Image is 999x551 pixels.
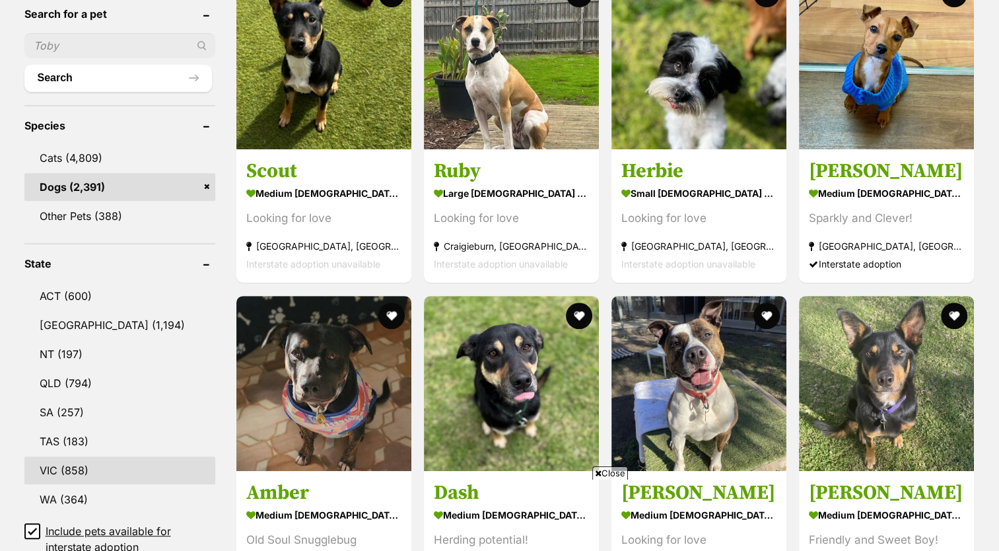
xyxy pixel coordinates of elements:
div: Looking for love [434,210,589,228]
div: Sparkly and Clever! [809,210,964,228]
strong: [GEOGRAPHIC_DATA], [GEOGRAPHIC_DATA] [621,238,776,256]
strong: Craigieburn, [GEOGRAPHIC_DATA] [434,238,589,256]
button: favourite [378,303,405,329]
div: Interstate adoption [809,256,964,274]
a: Ruby large [DEMOGRAPHIC_DATA] Dog Looking for love Craigieburn, [GEOGRAPHIC_DATA] Interstate adop... [424,149,599,283]
img: Dash - Australian Kelpie Dog [424,296,599,471]
strong: medium [DEMOGRAPHIC_DATA] Dog [246,184,401,203]
strong: [GEOGRAPHIC_DATA], [GEOGRAPHIC_DATA] [809,238,964,256]
div: Looking for love [246,210,401,228]
h3: Scout [246,159,401,184]
button: Search [24,65,212,91]
a: Scout medium [DEMOGRAPHIC_DATA] Dog Looking for love [GEOGRAPHIC_DATA], [GEOGRAPHIC_DATA] Interst... [236,149,411,283]
strong: [GEOGRAPHIC_DATA], [GEOGRAPHIC_DATA] [246,238,401,256]
a: QLD (794) [24,369,215,397]
div: Friendly and Sweet Boy! [809,531,964,549]
span: Close [592,466,628,480]
h3: Herbie [621,159,776,184]
strong: medium [DEMOGRAPHIC_DATA] Dog [809,505,964,525]
h3: Ruby [434,159,589,184]
a: WA (364) [24,486,215,513]
a: SA (257) [24,398,215,426]
img: Betty - American Staffordshire Terrier Dog [611,296,786,471]
a: Dogs (2,391) [24,173,215,201]
h3: [PERSON_NAME] [809,480,964,505]
h3: [PERSON_NAME] [809,159,964,184]
img: Amber - Staffordshire Bull Terrier Dog [236,296,411,471]
span: Interstate adoption unavailable [434,259,568,270]
header: Search for a pet [24,8,215,20]
div: Looking for love [621,210,776,228]
iframe: Advertisement [180,485,820,544]
a: ACT (600) [24,282,215,310]
a: Cats (4,809) [24,144,215,172]
span: Interstate adoption unavailable [621,259,755,270]
a: VIC (858) [24,457,215,484]
button: favourite [566,303,592,329]
span: Interstate adoption unavailable [246,259,380,270]
a: Other Pets (388) [24,202,215,230]
strong: medium [DEMOGRAPHIC_DATA] Dog [809,184,964,203]
a: [GEOGRAPHIC_DATA] (1,194) [24,311,215,339]
button: favourite [753,303,780,329]
strong: large [DEMOGRAPHIC_DATA] Dog [434,184,589,203]
a: [PERSON_NAME] medium [DEMOGRAPHIC_DATA] Dog Sparkly and Clever! [GEOGRAPHIC_DATA], [GEOGRAPHIC_DA... [799,149,974,283]
img: Finn - Australian Kelpie Dog [799,296,974,471]
header: State [24,258,215,270]
a: NT (197) [24,340,215,368]
strong: small [DEMOGRAPHIC_DATA] Dog [621,184,776,203]
a: TAS (183) [24,427,215,455]
header: Species [24,120,215,131]
a: Herbie small [DEMOGRAPHIC_DATA] Dog Looking for love [GEOGRAPHIC_DATA], [GEOGRAPHIC_DATA] Interst... [611,149,786,283]
input: Toby [24,33,215,58]
button: favourite [941,303,967,329]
